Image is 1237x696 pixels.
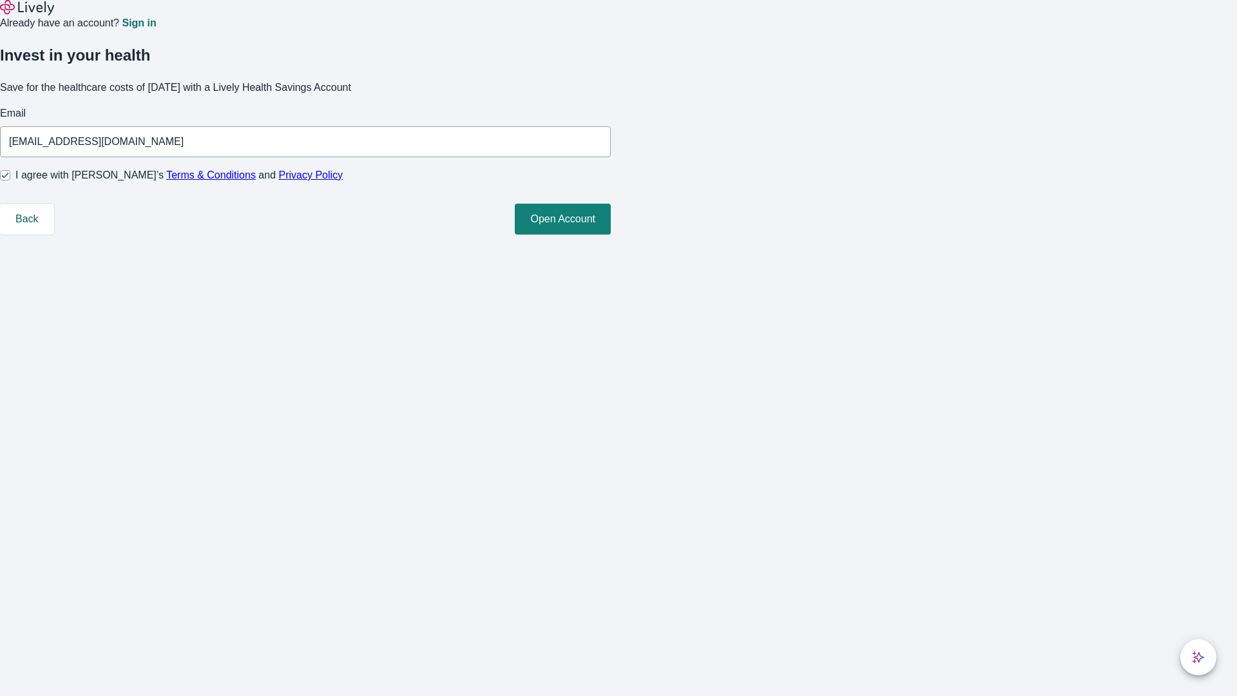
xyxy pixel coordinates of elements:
button: Open Account [515,204,611,235]
a: Terms & Conditions [166,169,256,180]
a: Sign in [122,18,156,28]
svg: Lively AI Assistant [1192,651,1205,664]
a: Privacy Policy [279,169,343,180]
span: I agree with [PERSON_NAME]’s and [15,168,343,183]
button: chat [1180,639,1216,675]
